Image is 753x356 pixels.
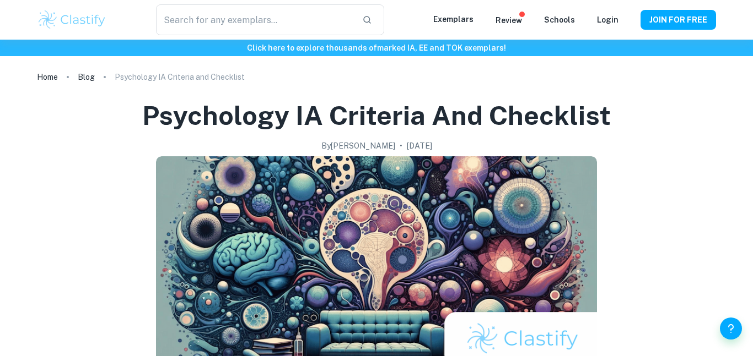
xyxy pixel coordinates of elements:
a: Home [37,69,58,85]
button: Help and Feedback [720,317,742,339]
p: Exemplars [433,13,474,25]
button: JOIN FOR FREE [641,10,716,30]
a: Blog [78,69,95,85]
a: Login [597,15,618,24]
a: Schools [544,15,575,24]
h6: Click here to explore thousands of marked IA, EE and TOK exemplars ! [2,42,751,54]
h2: By [PERSON_NAME] [321,140,395,152]
img: Clastify logo [37,9,107,31]
p: Review [496,14,522,26]
h1: Psychology IA Criteria and Checklist [142,98,611,133]
h2: [DATE] [407,140,432,152]
p: Psychology IA Criteria and Checklist [115,71,245,83]
p: • [400,140,402,152]
input: Search for any exemplars... [156,4,353,35]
